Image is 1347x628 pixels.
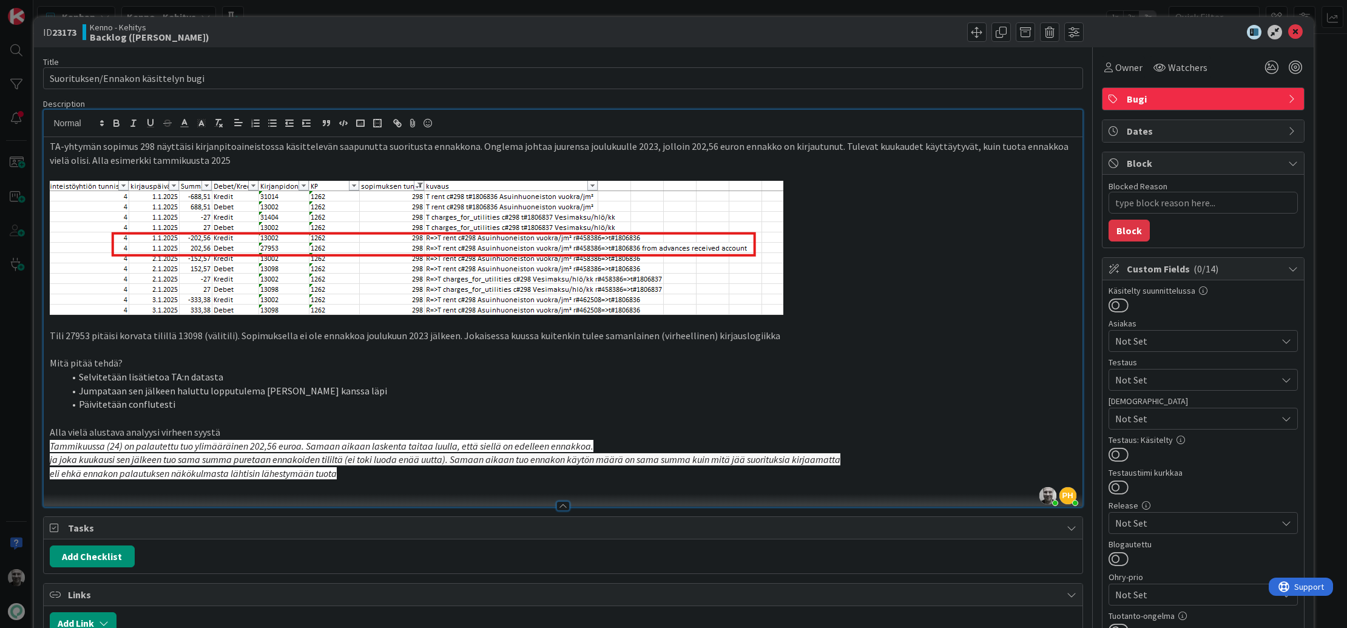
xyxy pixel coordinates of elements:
[1115,586,1271,603] span: Not Set
[1109,397,1298,405] div: [DEMOGRAPHIC_DATA]
[64,370,1076,384] li: Selvitetään lisätietoa TA:n datasta
[50,453,840,465] em: ja joka kuukausi sen jälkeen tuo sama summa puretaan ennakoiden tililtä (ei toki luoda enää uutta...
[25,2,55,16] span: Support
[1109,501,1298,510] div: Release
[50,467,337,479] em: eli ehkä ennakon palautuksen näkökulmasta lähtisin lähestymään tuota
[1127,262,1282,276] span: Custom Fields
[50,440,593,452] em: Tammikuussa (24) on palautettu tuo ylimääräinen 202,56 euroa. Samaan aikaan laskenta taitaa luull...
[50,545,135,567] button: Add Checklist
[90,22,209,32] span: Kenno - Kehitys
[1193,263,1218,275] span: ( 0/14 )
[1109,220,1150,241] button: Block
[43,25,76,39] span: ID
[1109,540,1298,549] div: Blogautettu
[50,425,1076,439] p: Alla vielä alustava analyysi virheen syystä
[1109,573,1298,581] div: Ohry-prio
[1109,319,1298,328] div: Asiakas
[1127,124,1282,138] span: Dates
[68,587,1061,602] span: Links
[43,56,59,67] label: Title
[1115,411,1277,426] span: Not Set
[50,181,783,315] img: image.png
[1039,487,1056,504] img: tqKemrXDoUfFrWkOAg8JRESluoW2xmj8.jpeg
[1109,181,1167,192] label: Blocked Reason
[50,329,1076,343] p: Tili 27953 pitäisi korvata tilillä 13098 (välitili). Sopimuksella ei ole ennakkoa joulukuun 2023 ...
[50,140,1076,167] p: TA-yhtymän sopimus 298 näyttäisi kirjanpitoaineistossa käsittelevän saapunutta suoritusta ennakko...
[1127,92,1282,106] span: Bugi
[1109,468,1298,477] div: Testaustiimi kurkkaa
[90,32,209,42] b: Backlog ([PERSON_NAME])
[1127,156,1282,171] span: Block
[1059,487,1076,504] span: PH
[1115,334,1277,348] span: Not Set
[1168,60,1207,75] span: Watchers
[68,521,1061,535] span: Tasks
[64,384,1076,398] li: Jumpataan sen jälkeen haluttu lopputulema [PERSON_NAME] kanssa läpi
[43,67,1083,89] input: type card name here...
[64,397,1076,411] li: Päivitetään conflutesti
[1115,373,1277,387] span: Not Set
[1109,358,1298,366] div: Testaus
[50,356,1076,370] p: Mitä pitää tehdä?
[1115,60,1143,75] span: Owner
[52,26,76,38] b: 23173
[1109,612,1298,620] div: Tuotanto-ongelma
[1109,286,1298,295] div: Käsitelty suunnittelussa
[1109,436,1298,444] div: Testaus: Käsitelty
[1115,516,1277,530] span: Not Set
[43,98,85,109] span: Description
